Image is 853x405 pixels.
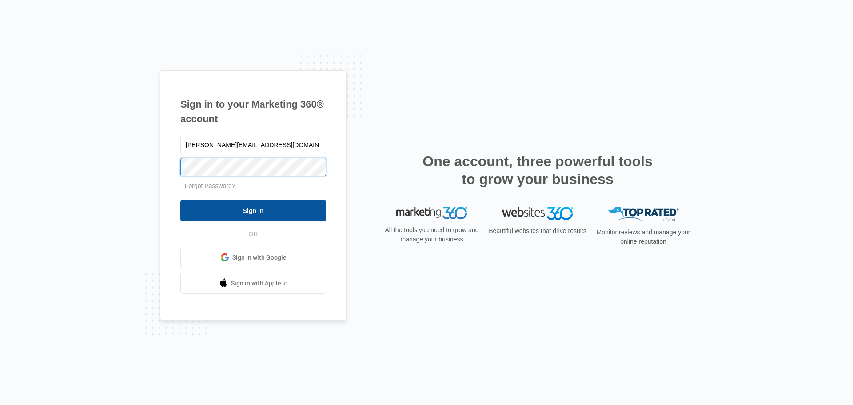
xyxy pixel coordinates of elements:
p: Monitor reviews and manage your online reputation [594,228,693,246]
span: Sign in with Apple Id [231,279,288,288]
h1: Sign in to your Marketing 360® account [180,97,326,126]
a: Sign in with Apple Id [180,273,326,294]
img: Top Rated Local [608,207,679,221]
input: Email [180,136,326,154]
a: Sign in with Google [180,247,326,268]
a: Forgot Password? [185,182,235,189]
p: Beautiful websites that drive results [488,226,587,236]
input: Sign In [180,200,326,221]
img: Websites 360 [502,207,573,220]
h2: One account, three powerful tools to grow your business [420,152,655,188]
span: Sign in with Google [232,253,287,262]
p: All the tools you need to grow and manage your business [382,225,482,244]
img: Marketing 360 [396,207,467,219]
span: OR [243,229,264,239]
